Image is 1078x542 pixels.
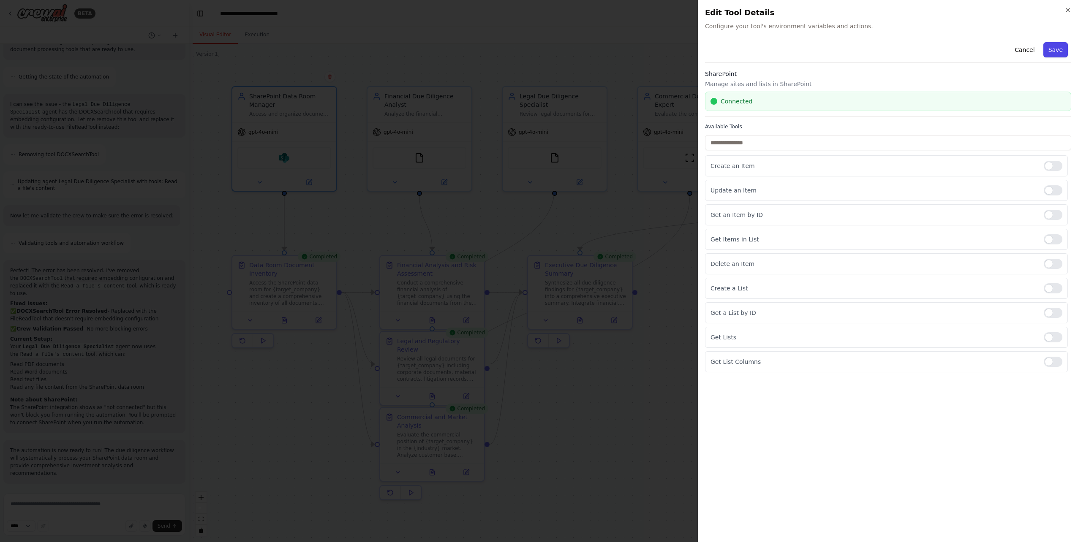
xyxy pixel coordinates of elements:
label: Available Tools [705,123,1071,130]
p: Get an Item by ID [710,211,1037,219]
p: Get a List by ID [710,309,1037,317]
h3: SharePoint [705,70,1071,78]
h2: Edit Tool Details [705,7,1071,19]
p: Update an Item [710,186,1037,195]
p: Create a List [710,284,1037,293]
p: Create an Item [710,162,1037,170]
p: Get List Columns [710,358,1037,366]
p: Get Lists [710,333,1037,341]
span: Configure your tool's environment variables and actions. [705,22,1071,30]
p: Delete an Item [710,260,1037,268]
button: Cancel [1010,42,1040,57]
p: Get Items in List [710,235,1037,244]
span: Connected [721,97,752,106]
p: Manage sites and lists in SharePoint [705,80,1071,88]
button: Save [1043,42,1068,57]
